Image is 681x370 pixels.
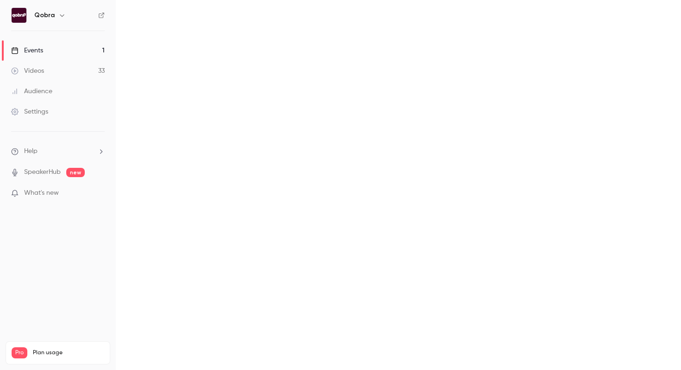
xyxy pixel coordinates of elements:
[11,87,52,96] div: Audience
[24,167,61,177] a: SpeakerHub
[24,188,59,198] span: What's new
[11,107,48,116] div: Settings
[11,46,43,55] div: Events
[24,147,38,156] span: Help
[12,347,27,358] span: Pro
[12,8,26,23] img: Qobra
[11,147,105,156] li: help-dropdown-opener
[66,168,85,177] span: new
[33,349,104,357] span: Plan usage
[94,189,105,198] iframe: Noticeable Trigger
[34,11,55,20] h6: Qobra
[11,66,44,76] div: Videos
